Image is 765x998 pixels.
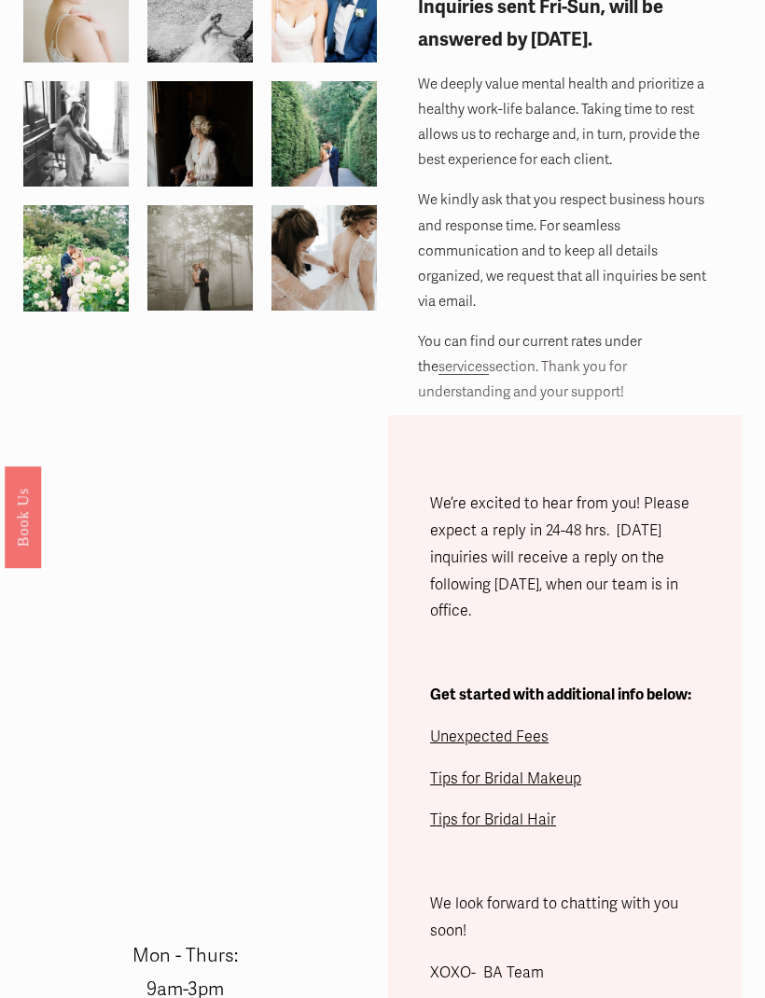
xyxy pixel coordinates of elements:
[430,891,700,945] p: We look forward to chatting with you soon!
[418,187,712,313] p: We kindly ask that you respect business hours and response time. For seamless communication and t...
[23,188,129,328] img: 14305484_1259623107382072_1992716122685880553_o.jpg
[430,686,691,704] strong: Get started with additional info below:
[418,72,712,173] p: We deeply value mental health and prioritize a healthy work-life balance. Taking time to rest all...
[23,63,129,203] img: 14231398_1259601320717584_5710543027062833933_o.jpg
[418,329,712,405] p: You can find our current rates under the
[430,769,581,788] a: Tips for Bridal Makeup
[430,811,556,829] a: Tips for Bridal Hair
[438,358,489,375] a: services
[271,63,377,203] img: 14241554_1259623257382057_8150699157505122959_o.jpg
[121,81,279,187] img: a&b-122.jpg
[418,358,630,400] span: section. Thank you for understanding and your support!
[5,466,41,568] a: Book Us
[430,728,549,746] a: Unexpected Fees
[430,960,700,987] p: XOXO- BA Team
[245,205,404,311] img: ASW-178.jpg
[430,491,700,625] p: We’re excited to hear from you! Please expect a reply in 24-48 hrs. [DATE] inquiries will receive...
[121,205,279,311] img: a&b-249.jpg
